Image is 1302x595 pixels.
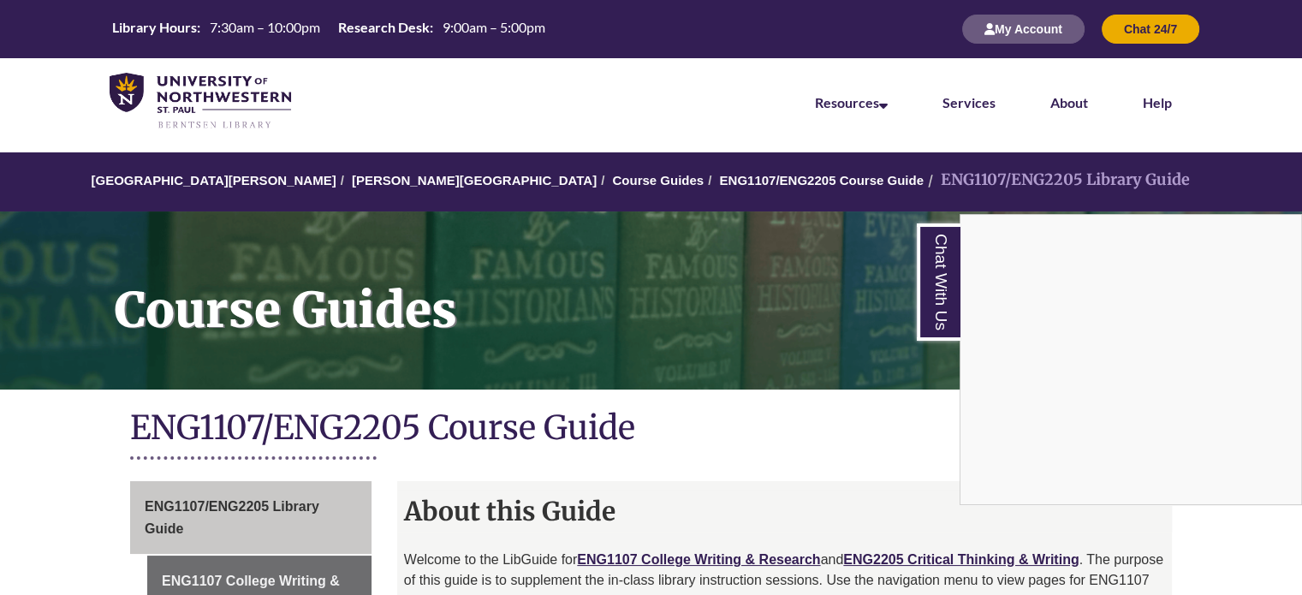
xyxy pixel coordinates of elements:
a: Services [942,94,996,110]
a: Resources [815,94,888,110]
a: Chat With Us [917,223,960,341]
div: Chat With Us [960,214,1302,505]
a: Help [1143,94,1172,110]
iframe: Chat Widget [960,215,1301,504]
img: UNWSP Library Logo [110,73,291,130]
a: About [1050,94,1088,110]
